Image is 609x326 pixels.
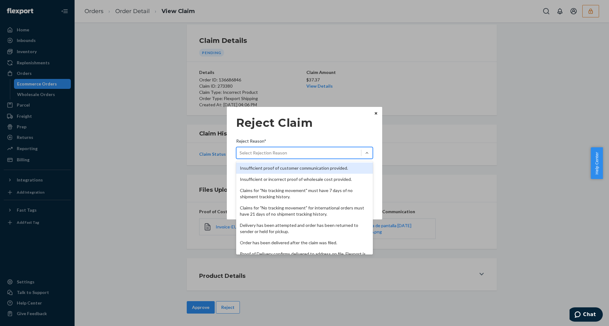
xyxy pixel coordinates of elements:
span: Chat [14,4,26,10]
div: Proof of Delivery confirms delivered to address on file. Flexport is not liable for lost/stolen i... [236,248,373,266]
div: Claims for "No tracking movement" must have 7 days of no shipment tracking history. [236,185,373,202]
div: Claims for "No tracking movement" for international orders must have 21 days of no shipment track... [236,202,373,220]
div: Select Rejection Reason [240,150,287,156]
h3: Reject Claim [236,116,373,129]
div: Insufficient or incorrect proof of wholesale cost provided. [236,174,373,185]
button: Close [373,110,379,117]
div: Delivery has been attempted and order has been returned to sender or held for pickup. [236,220,373,237]
div: Insufficient proof of customer communication provided. [236,163,373,174]
div: Order has been delivered after the claim was filed. [236,237,373,248]
span: Reject Reason* [236,138,266,147]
